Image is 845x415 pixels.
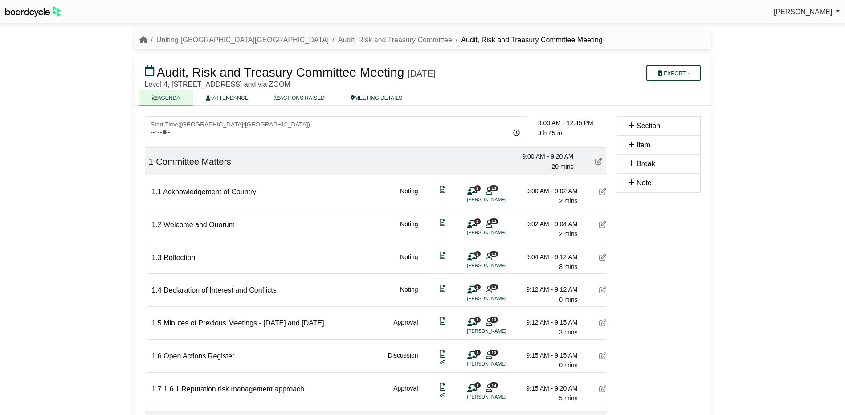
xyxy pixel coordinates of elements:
[559,362,577,369] span: 0 mins
[393,317,418,338] div: Approval
[400,252,418,272] div: Noting
[400,186,418,206] div: Noting
[393,383,418,403] div: Approval
[474,185,481,191] span: 1
[157,65,404,79] span: Audit, Risk and Treasury Committee Meeting
[774,6,840,18] a: [PERSON_NAME]
[646,65,700,81] button: Export
[474,382,481,388] span: 1
[538,118,606,128] div: 9:00 AM - 12:45 PM
[408,68,436,79] div: [DATE]
[400,219,418,239] div: Noting
[156,157,231,167] span: Committee Matters
[637,160,655,167] span: Break
[261,90,338,106] a: ACTIONS RAISED
[163,188,256,195] span: Acknowledgement of Country
[490,317,498,323] span: 13
[152,352,162,360] span: 1.6
[152,319,162,327] span: 1.5
[452,34,603,46] li: Audit, Risk and Treasury Committee Meeting
[559,395,577,402] span: 5 mins
[467,393,534,401] li: [PERSON_NAME]
[490,251,498,257] span: 13
[152,188,162,195] span: 1.1
[637,141,650,149] span: Item
[163,352,234,360] span: Open Actions Register
[774,8,833,16] span: [PERSON_NAME]
[474,251,481,257] span: 1
[559,329,577,336] span: 3 mins
[538,130,562,137] span: 3 h 45 m
[467,196,534,203] li: [PERSON_NAME]
[490,382,498,388] span: 14
[338,90,415,106] a: MEETING DETAILS
[152,286,162,294] span: 1.4
[515,252,578,262] div: 9:04 AM - 9:12 AM
[637,122,660,130] span: Section
[490,185,498,191] span: 13
[467,327,534,335] li: [PERSON_NAME]
[637,179,652,187] span: Note
[511,151,574,161] div: 9:00 AM - 9:20 AM
[163,254,195,261] span: Reflection
[559,263,577,270] span: 8 mins
[467,295,534,302] li: [PERSON_NAME]
[490,218,498,224] span: 13
[474,218,481,224] span: 1
[163,385,304,393] span: 1.6.1 Reputation risk management approach
[551,163,573,170] span: 20 mins
[139,34,603,46] nav: breadcrumb
[515,186,578,196] div: 9:00 AM - 9:02 AM
[145,81,290,88] span: Level 4, [STREET_ADDRESS] and via ZOOM
[515,317,578,327] div: 9:12 AM - 9:15 AM
[338,36,452,44] a: Audit, Risk and Treasury Committee
[400,285,418,305] div: Noting
[163,221,235,228] span: Welcome and Quorum
[388,350,418,370] div: Discussion
[193,90,261,106] a: ATTENDANCE
[163,319,324,327] span: Minutes of Previous Meetings - [DATE] and [DATE]
[467,262,534,269] li: [PERSON_NAME]
[156,36,329,44] a: Uniting [GEOGRAPHIC_DATA][GEOGRAPHIC_DATA]
[474,317,481,323] span: 1
[490,284,498,290] span: 13
[515,285,578,294] div: 9:12 AM - 9:12 AM
[149,157,154,167] span: 1
[559,230,577,237] span: 2 mins
[139,90,193,106] a: AGENDA
[5,6,61,17] img: BoardcycleBlackGreen-aaafeed430059cb809a45853b8cf6d952af9d84e6e89e1f1685b34bfd5cb7d64.svg
[152,254,162,261] span: 1.3
[515,350,578,360] div: 9:15 AM - 9:15 AM
[474,350,481,355] span: 1
[152,221,162,228] span: 1.2
[467,360,534,368] li: [PERSON_NAME]
[559,197,577,204] span: 2 mins
[163,286,276,294] span: Declaration of Interest and Conflicts
[152,385,162,393] span: 1.7
[515,383,578,393] div: 9:15 AM - 9:20 AM
[559,296,577,303] span: 0 mins
[467,229,534,236] li: [PERSON_NAME]
[490,350,498,355] span: 13
[515,219,578,229] div: 9:02 AM - 9:04 AM
[474,284,481,290] span: 1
